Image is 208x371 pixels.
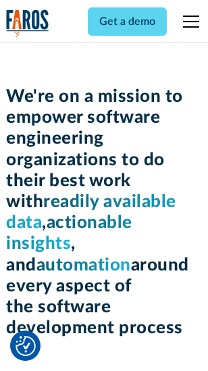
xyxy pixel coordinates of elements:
a: home [6,9,49,37]
span: actionable insights [6,214,132,252]
div: menu [175,5,202,38]
span: automation [36,256,131,274]
h1: We're on a mission to empower software engineering organizations to do their best work with , , a... [6,86,202,339]
a: Get a demo [88,7,167,36]
img: Revisit consent button [16,336,36,356]
span: readily available data [6,193,176,231]
img: Logo of the analytics and reporting company Faros. [6,9,49,37]
button: Cookie Settings [16,336,36,356]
